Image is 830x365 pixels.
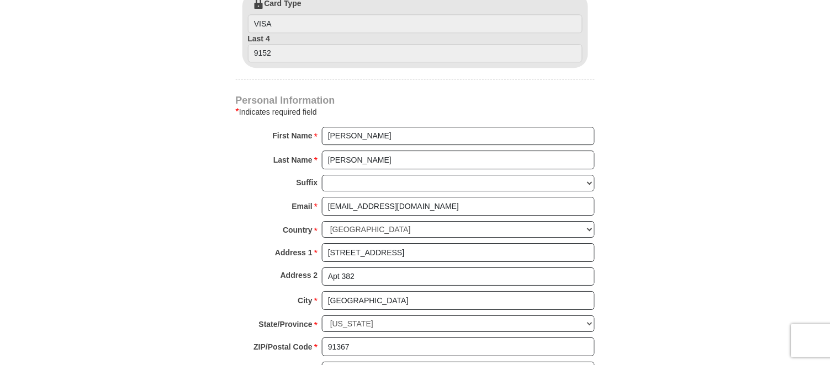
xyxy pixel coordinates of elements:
[259,316,313,332] strong: State/Province
[236,96,595,105] h4: Personal Information
[248,33,583,63] label: Last 4
[292,198,313,214] strong: Email
[248,44,583,63] input: Last 4
[298,293,312,308] strong: City
[297,175,318,190] strong: Suffix
[253,339,313,355] strong: ZIP/Postal Code
[236,105,595,119] div: Indicates required field
[281,267,318,283] strong: Address 2
[275,245,313,260] strong: Address 1
[283,222,313,238] strong: Country
[248,14,583,33] input: Card Type
[273,128,313,143] strong: First Name
[273,152,313,168] strong: Last Name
